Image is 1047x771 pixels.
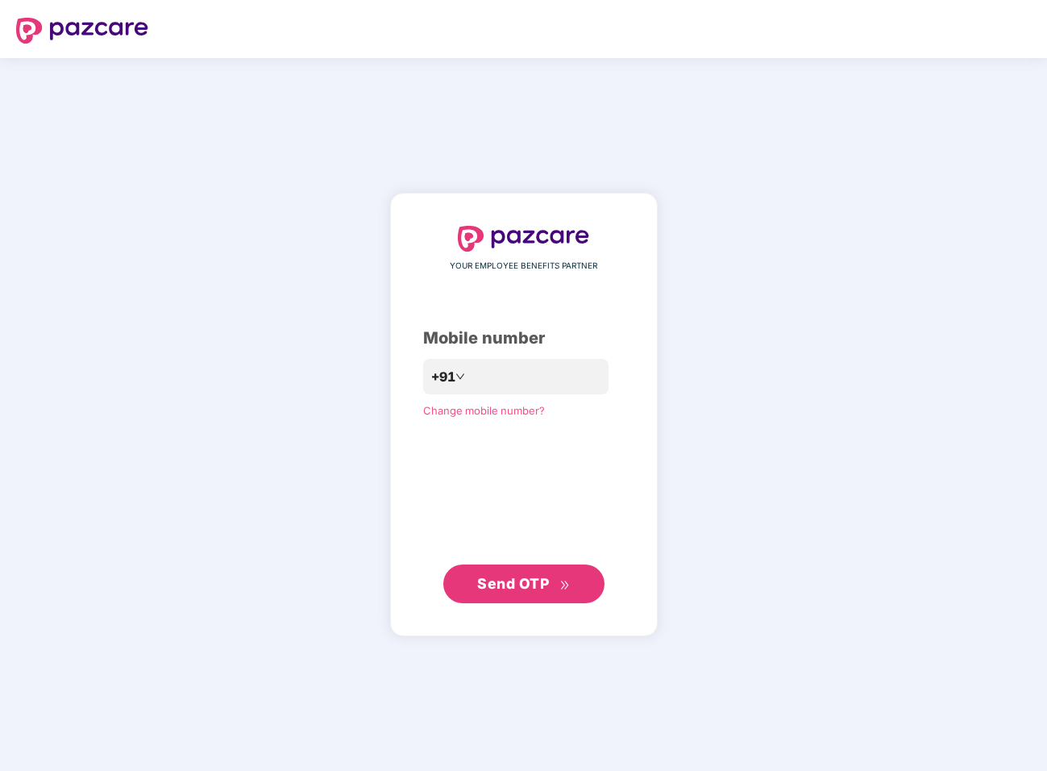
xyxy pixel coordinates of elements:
[443,565,605,603] button: Send OTPdouble-right
[455,372,465,381] span: down
[423,326,625,351] div: Mobile number
[477,575,549,592] span: Send OTP
[16,18,148,44] img: logo
[450,260,597,273] span: YOUR EMPLOYEE BENEFITS PARTNER
[458,226,590,252] img: logo
[431,367,455,387] span: +91
[423,404,545,417] a: Change mobile number?
[559,580,570,590] span: double-right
